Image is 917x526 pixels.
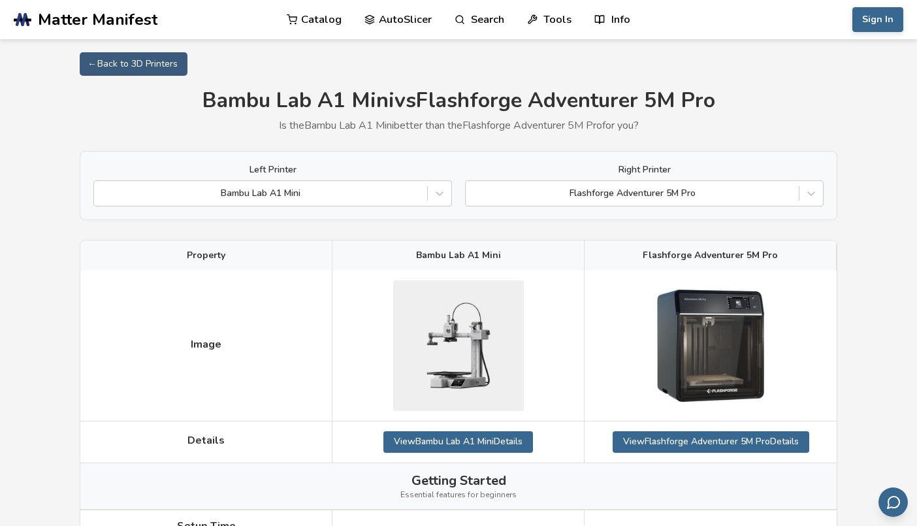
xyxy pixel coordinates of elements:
a: ViewBambu Lab A1 MiniDetails [383,431,533,452]
span: Details [187,435,225,446]
a: ← Back to 3D Printers [80,52,187,76]
span: Getting Started [411,473,506,488]
span: Property [187,250,225,261]
a: ViewFlashforge Adventurer 5M ProDetails [613,431,809,452]
span: Bambu Lab A1 Mini [416,250,501,261]
label: Left Printer [93,165,452,175]
span: Image [191,338,221,350]
p: Is the Bambu Lab A1 Mini better than the Flashforge Adventurer 5M Pro for you? [80,120,837,131]
input: Flashforge Adventurer 5M Pro [472,188,475,199]
img: Flashforge Adventurer 5M Pro [645,280,776,411]
h1: Bambu Lab A1 Mini vs Flashforge Adventurer 5M Pro [80,89,837,113]
img: Bambu Lab A1 Mini [393,280,524,411]
button: Send feedback via email [878,487,908,517]
button: Sign In [852,7,903,32]
span: Essential features for beginners [400,491,517,500]
span: Matter Manifest [38,10,157,29]
input: Bambu Lab A1 Mini [101,188,103,199]
span: Flashforge Adventurer 5M Pro [643,250,778,261]
label: Right Printer [465,165,824,175]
